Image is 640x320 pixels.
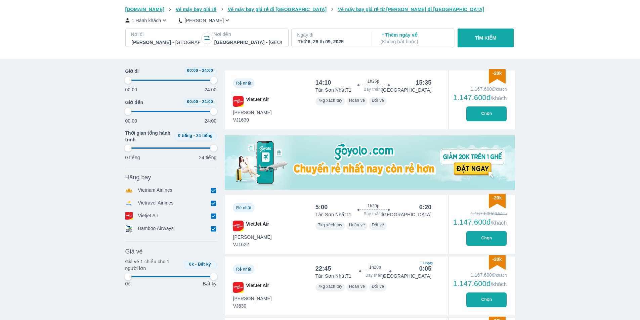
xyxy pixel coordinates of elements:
[492,195,502,200] span: -20k
[315,211,351,218] p: Tân Sơn Nhất T1
[214,31,283,38] p: Nơi đến
[368,203,379,209] span: 1h20p
[125,280,131,287] p: 0đ
[125,99,143,106] span: Giờ đến
[184,17,224,24] p: [PERSON_NAME]
[125,86,137,93] p: 00:00
[490,281,507,287] span: /khách
[132,17,161,24] p: 1 Hành khách
[195,262,197,267] span: -
[489,194,506,208] img: discount
[179,17,231,24] button: [PERSON_NAME]
[369,265,381,270] span: 1h20p
[233,241,272,248] span: VJ1622
[466,231,507,246] button: Chọn
[199,154,216,161] p: 24 tiếng
[416,79,431,87] div: 15:35
[372,223,384,227] span: Đổi vé
[196,133,213,138] span: 24 tiếng
[233,282,244,293] img: VJ
[176,7,217,12] span: Vé máy bay giá rẻ
[338,7,484,12] span: Vé máy bay giá rẻ từ [PERSON_NAME] đi [GEOGRAPHIC_DATA]
[382,211,431,218] p: [GEOGRAPHIC_DATA]
[419,203,432,211] div: 6:20
[233,109,272,116] span: [PERSON_NAME]
[233,295,272,302] span: [PERSON_NAME]
[453,272,507,278] div: 1.167.600đ
[368,79,379,84] span: 1h25p
[178,133,192,138] span: 0 tiếng
[233,117,272,123] span: VJ1630
[466,106,507,121] button: Chọn
[138,187,173,194] p: Vietnam Airlines
[203,280,216,287] p: Bất kỳ
[372,98,384,103] span: Đổi vé
[349,284,365,289] span: Hoàn vé
[189,262,194,267] span: 0k
[492,257,502,262] span: -20k
[228,7,327,12] span: Vé máy bay giá rẻ đi [GEOGRAPHIC_DATA]
[199,68,201,73] span: -
[125,6,515,13] nav: breadcrumb
[198,262,211,267] span: Bất kỳ
[246,221,269,231] span: VietJet Air
[187,68,198,73] span: 00:00
[318,223,342,227] span: 7kg xách tay
[125,173,151,181] span: Hãng bay
[453,218,507,226] div: 1.147.600đ
[125,247,143,256] span: Giá vé
[125,258,181,272] p: Giá vé 1 chiều cho 1 người lớn
[298,38,366,45] div: Thứ 6, 26 th 09, 2025
[246,96,269,107] span: VietJet Air
[125,7,165,12] span: [DOMAIN_NAME]
[419,265,432,273] div: 0:05
[125,118,137,124] p: 00:00
[199,99,201,104] span: -
[318,98,342,103] span: 7kg xách tay
[382,87,431,93] p: [GEOGRAPHIC_DATA]
[315,79,331,87] div: 14:10
[475,35,497,41] p: TÌM KIẾM
[233,234,272,240] span: [PERSON_NAME]
[246,282,269,293] span: VietJet Air
[315,273,351,279] p: Tân Sơn Nhất T1
[315,203,328,211] div: 5:00
[187,99,198,104] span: 00:00
[349,98,365,103] span: Hoàn vé
[490,95,507,101] span: /khách
[138,199,174,207] p: Vietravel Airlines
[236,81,251,86] span: Rẻ nhất
[131,31,200,38] p: Nơi đi
[297,32,366,38] p: Ngày đi
[138,225,174,232] p: Bamboo Airways
[453,280,507,288] div: 1.147.600đ
[125,130,172,143] span: Thời gian tổng hành trình
[194,133,195,138] span: -
[453,94,507,102] div: 1.147.600đ
[381,32,449,45] p: Thêm ngày về
[202,99,213,104] span: 24:00
[225,135,515,190] img: media-0
[419,261,432,266] span: + 1 ngày
[349,223,365,227] span: Hoàn vé
[233,303,272,309] span: VJ630
[205,118,217,124] p: 24:00
[202,68,213,73] span: 24:00
[125,154,140,161] p: 0 tiếng
[372,284,384,289] span: Đổi vé
[205,86,217,93] p: 24:00
[236,205,251,210] span: Rẻ nhất
[125,68,139,75] span: Giờ đi
[125,17,168,24] button: 1 Hành khách
[489,255,506,270] img: discount
[318,284,342,289] span: 7kg xách tay
[236,267,251,272] span: Rẻ nhất
[382,273,431,279] p: [GEOGRAPHIC_DATA]
[233,221,244,231] img: VJ
[466,292,507,307] button: Chọn
[453,210,507,217] div: 1.167.600đ
[458,29,514,47] button: TÌM KIẾM
[138,212,159,220] p: Vietjet Air
[233,96,244,107] img: VJ
[492,71,502,76] span: -20k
